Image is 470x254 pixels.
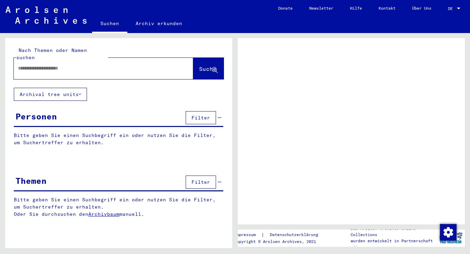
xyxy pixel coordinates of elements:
[199,65,216,72] span: Suche
[14,88,87,101] button: Archival tree units
[192,115,210,121] span: Filter
[127,15,190,32] a: Archiv erkunden
[351,225,437,238] p: Die Arolsen Archives Online-Collections
[440,224,457,241] img: Zustimmung ändern
[234,231,261,239] a: Impressum
[16,47,87,61] mat-label: Nach Themen oder Namen suchen
[88,211,119,217] a: Archivbaum
[440,224,456,240] div: Zustimmung ändern
[192,179,210,185] span: Filter
[6,7,87,24] img: Arolsen_neg.svg
[351,238,437,250] p: wurden entwickelt in Partnerschaft mit
[264,231,326,239] a: Datenschutzerklärung
[14,196,224,218] p: Bitte geben Sie einen Suchbegriff ein oder nutzen Sie die Filter, um Suchertreffer zu erhalten. O...
[16,174,47,187] div: Themen
[186,176,216,189] button: Filter
[14,132,223,146] p: Bitte geben Sie einen Suchbegriff ein oder nutzen Sie die Filter, um Suchertreffer zu erhalten.
[186,111,216,124] button: Filter
[448,6,456,11] span: DE
[92,15,127,33] a: Suchen
[16,110,57,123] div: Personen
[234,239,326,245] p: Copyright © Arolsen Archives, 2021
[438,229,464,246] img: yv_logo.png
[193,58,224,79] button: Suche
[234,231,326,239] div: |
